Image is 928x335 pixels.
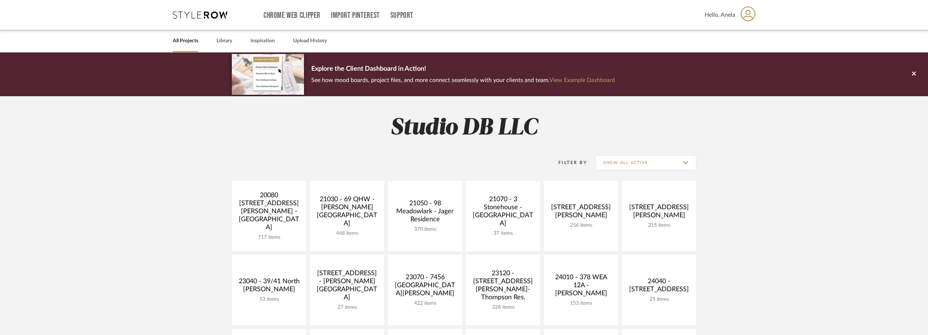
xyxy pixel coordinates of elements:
[311,75,615,85] p: See how mood boards, project files, and more connect seamlessly with your clients and team.
[390,12,413,19] a: Support
[316,304,378,311] div: 27 items
[472,304,534,311] div: 228 items
[394,273,456,300] div: 23070 - 7456 [GEOGRAPHIC_DATA][PERSON_NAME]
[628,277,690,296] div: 24040 - [STREET_ADDRESS]
[472,230,534,237] div: 37 items
[316,195,378,230] div: 21030 - 69 QHW - [PERSON_NAME][GEOGRAPHIC_DATA]
[628,222,690,229] div: 215 items
[238,296,300,303] div: 53 items
[472,195,534,230] div: 21070 - 3 Stonehouse - [GEOGRAPHIC_DATA]
[311,63,615,75] p: Explore the Client Dashboard in Action!
[238,277,300,296] div: 23040 - 39/41 North [PERSON_NAME]
[238,234,300,241] div: 717 items
[628,203,690,222] div: [STREET_ADDRESS][PERSON_NAME]
[550,300,612,307] div: 153 items
[331,12,380,19] a: Import Pinterest
[394,199,456,226] div: 21050 - 98 Meadowlark - Jager Residence
[232,54,304,94] img: d5d033c5-7b12-40c2-a960-1ecee1989c38.png
[549,77,615,83] a: View Example Dashboard
[238,191,300,234] div: 20080 [STREET_ADDRESS][PERSON_NAME] - [GEOGRAPHIC_DATA]
[394,226,456,233] div: 370 items
[250,36,275,46] a: Inspiration
[394,300,456,307] div: 422 items
[202,114,726,142] h2: Studio DB LLC
[264,12,320,19] a: Chrome Web Clipper
[628,296,690,303] div: 25 items
[217,36,232,46] a: Library
[316,230,378,237] div: 448 items
[472,269,534,304] div: 23120 - [STREET_ADDRESS][PERSON_NAME]-Thompson Res.
[550,203,612,222] div: [STREET_ADDRESS][PERSON_NAME]
[705,11,735,19] span: Hello, Anela
[316,269,378,304] div: [STREET_ADDRESS] - [PERSON_NAME][GEOGRAPHIC_DATA]
[173,36,198,46] a: All Projects
[549,159,587,166] div: Filter By
[550,222,612,229] div: 256 items
[550,273,612,300] div: 24010 - 378 WEA 12A - [PERSON_NAME]
[293,36,327,46] a: Upload History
